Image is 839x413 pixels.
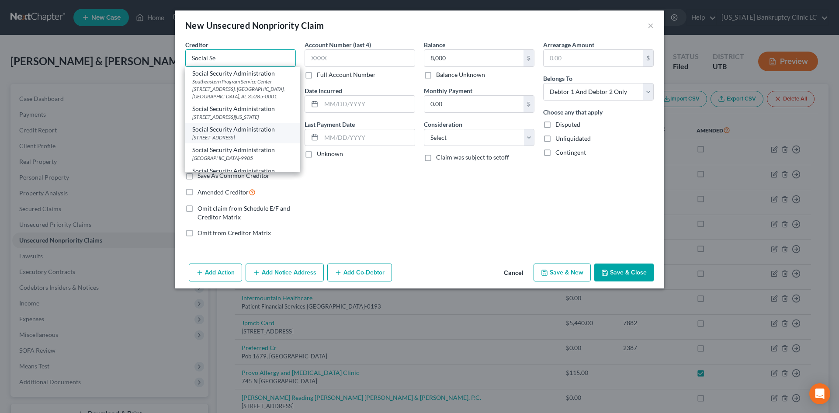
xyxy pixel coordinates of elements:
[555,149,586,156] span: Contingent
[198,188,249,196] span: Amended Creditor
[555,121,580,128] span: Disputed
[305,86,342,95] label: Date Incurred
[192,154,293,162] div: [GEOGRAPHIC_DATA]-9985
[436,70,485,79] label: Balance Unknown
[198,171,270,180] label: Save As Common Creditor
[198,229,271,236] span: Omit from Creditor Matrix
[185,49,296,67] input: Search creditor by name...
[185,41,208,49] span: Creditor
[321,129,415,146] input: MM/DD/YYYY
[192,104,293,113] div: Social Security Administration
[192,78,293,100] div: Southeastern Program Service Center [STREET_ADDRESS]. [GEOGRAPHIC_DATA], [GEOGRAPHIC_DATA], AL 35...
[192,69,293,78] div: Social Security Administration
[544,50,643,66] input: 0.00
[327,264,392,282] button: Add Co-Debtor
[305,120,355,129] label: Last Payment Date
[305,49,415,67] input: XXXX
[424,86,472,95] label: Monthly Payment
[185,19,324,31] div: New Unsecured Nonpriority Claim
[543,40,594,49] label: Arrearage Amount
[424,96,524,112] input: 0.00
[192,125,293,134] div: Social Security Administration
[317,149,343,158] label: Unknown
[192,146,293,154] div: Social Security Administration
[594,264,654,282] button: Save & Close
[424,50,524,66] input: 0.00
[192,167,293,184] div: Social Security Administration Western Program Service Center
[192,134,293,141] div: [STREET_ADDRESS]
[424,120,462,129] label: Consideration
[189,264,242,282] button: Add Action
[543,75,572,82] span: Belongs To
[524,50,534,66] div: $
[809,383,830,404] div: Open Intercom Messenger
[198,205,290,221] span: Omit claim from Schedule E/F and Creditor Matrix
[555,135,591,142] span: Unliquidated
[648,20,654,31] button: ×
[524,96,534,112] div: $
[424,40,445,49] label: Balance
[497,264,530,282] button: Cancel
[305,40,371,49] label: Account Number (last 4)
[436,153,509,161] span: Claim was subject to setoff
[534,264,591,282] button: Save & New
[321,96,415,112] input: MM/DD/YYYY
[643,50,653,66] div: $
[543,108,603,117] label: Choose any that apply
[317,70,376,79] label: Full Account Number
[192,113,293,121] div: [STREET_ADDRESS][US_STATE]
[246,264,324,282] button: Add Notice Address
